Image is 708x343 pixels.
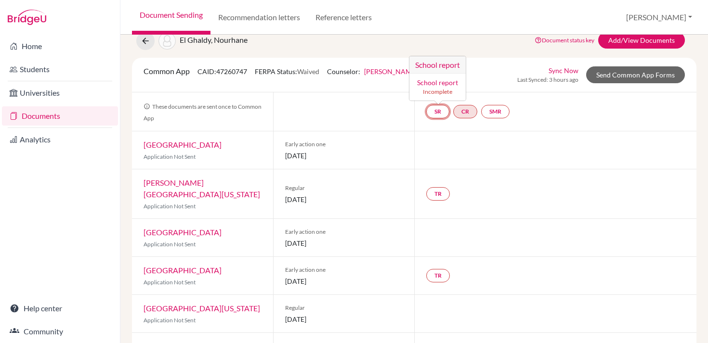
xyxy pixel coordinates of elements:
span: Application Not Sent [144,241,196,248]
a: [GEOGRAPHIC_DATA] [144,140,222,149]
a: Home [2,37,118,56]
a: Send Common App Forms [586,66,685,83]
span: Application Not Sent [144,153,196,160]
a: [GEOGRAPHIC_DATA] [144,266,222,275]
a: CR [453,105,477,118]
a: TR [426,187,450,201]
button: [PERSON_NAME] [622,8,696,26]
span: Common App [144,66,190,76]
a: Universities [2,83,118,102]
span: Early action one [285,228,403,236]
span: [DATE] [285,238,403,248]
a: Community [2,322,118,341]
a: SMR [481,105,510,118]
a: TR [426,269,450,282]
span: [DATE] [285,151,403,161]
a: [PERSON_NAME][GEOGRAPHIC_DATA][US_STATE] [144,178,260,199]
span: Regular [285,184,403,192]
a: SRSchool report School report Incomplete [426,105,449,118]
span: [DATE] [285,276,403,286]
span: Application Not Sent [144,317,196,324]
a: Analytics [2,130,118,149]
a: Students [2,60,118,79]
a: School report [417,78,458,87]
a: Document status key [535,37,594,44]
span: Application Not Sent [144,279,196,286]
img: Bridge-U [8,10,46,25]
small: Incomplete [415,88,460,96]
span: Application Not Sent [144,203,196,210]
span: FERPA Status: [255,67,319,76]
a: [GEOGRAPHIC_DATA] [144,228,222,237]
span: [DATE] [285,194,403,204]
h3: School report [409,56,466,74]
span: Early action one [285,266,403,274]
span: Regular [285,304,403,312]
span: El Ghaldy, Nourhane [180,35,248,44]
a: [GEOGRAPHIC_DATA][US_STATE] [144,304,260,313]
a: Sync Now [549,65,578,76]
a: Help center [2,299,118,318]
a: [PERSON_NAME] [364,67,418,76]
span: CAID: 47260747 [197,67,247,76]
span: These documents are sent once to Common App [144,103,262,122]
span: Early action one [285,140,403,149]
span: Last Synced: 3 hours ago [517,76,578,84]
span: [DATE] [285,314,403,324]
span: Counselor: [327,67,418,76]
a: Documents [2,106,118,126]
span: Waived [297,67,319,76]
a: Add/View Documents [598,32,685,49]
